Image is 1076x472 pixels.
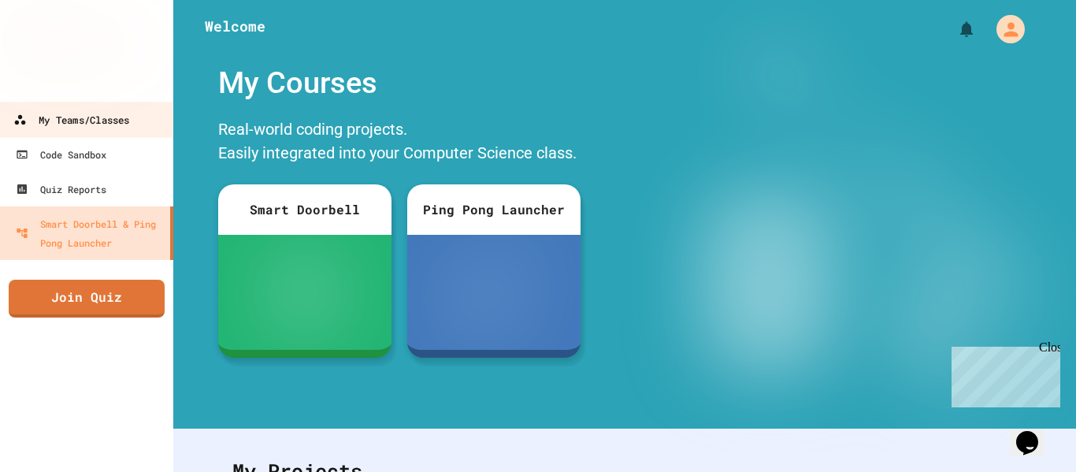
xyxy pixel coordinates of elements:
div: My Account [980,11,1029,47]
img: sdb-white.svg [282,261,327,324]
div: My Courses [210,53,588,113]
div: Smart Doorbell & Ping Pong Launcher [16,214,164,252]
img: banner-image-my-projects.png [639,53,1061,413]
div: Smart Doorbell [218,184,391,235]
div: Ping Pong Launcher [407,184,581,235]
img: ppl-with-ball.png [458,261,529,324]
div: Chat with us now!Close [6,6,109,100]
div: My Notifications [928,16,980,43]
div: My Teams/Classes [13,110,129,130]
div: Real-world coding projects. Easily integrated into your Computer Science class. [210,113,588,173]
iframe: chat widget [1010,409,1060,456]
iframe: chat widget [945,340,1060,407]
div: Code Sandbox [16,145,106,164]
img: logo-orange.svg [16,16,158,57]
a: Join Quiz [9,280,165,318]
div: Quiz Reports [16,180,106,199]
